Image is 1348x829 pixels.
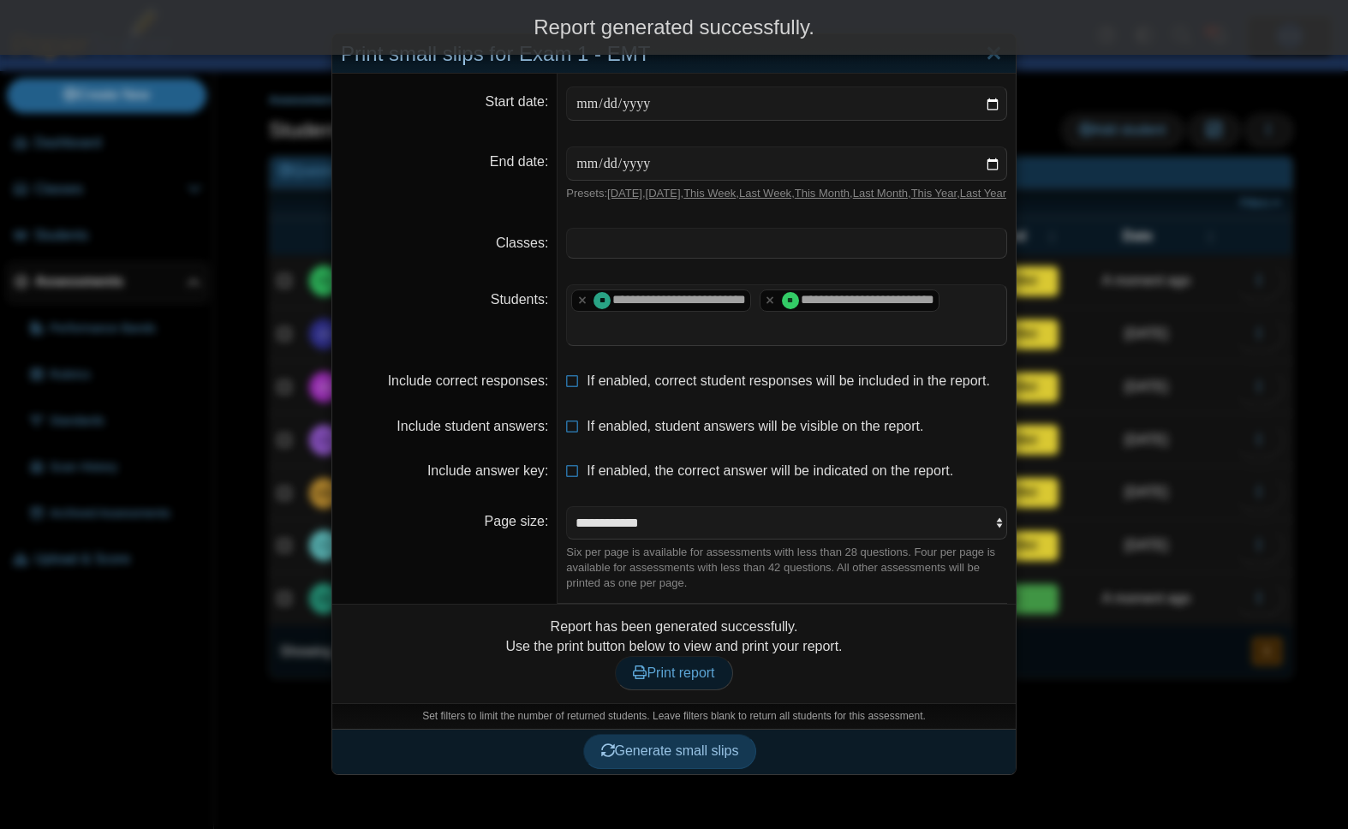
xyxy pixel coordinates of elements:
[960,187,1006,200] a: Last Year
[13,13,1335,42] div: Report generated successfully.
[486,94,549,109] label: Start date
[566,186,1007,201] div: Presets: , , , , , , ,
[583,734,757,768] button: Generate small slips
[587,419,923,433] span: If enabled, student answers will be visible on the report.
[332,703,1016,729] div: Set filters to limit the number of returned students. Leave filters blank to return all students ...
[587,373,990,388] span: If enabled, correct student responses will be included in the report.
[490,154,549,169] label: End date
[485,514,549,528] label: Page size
[597,296,608,304] span: Desiree Serrano
[853,187,908,200] a: Last Month
[795,187,850,200] a: This Month
[341,617,1007,690] div: Report has been generated successfully. Use the print button below to view and print your report.
[683,187,736,200] a: This Week
[427,463,548,478] label: Include answer key
[785,296,796,304] span: Francia DeJesus
[575,295,589,306] x: remove tag
[607,187,642,200] a: [DATE]
[633,665,714,680] span: Print report
[491,292,549,307] label: Students
[587,463,953,478] span: If enabled, the correct answer will be indicated on the report.
[615,656,732,690] a: Print report
[601,743,739,758] span: Generate small slips
[911,187,957,200] a: This Year
[388,373,549,388] label: Include correct responses
[496,236,548,250] label: Classes
[739,187,791,200] a: Last Week
[763,295,778,306] x: remove tag
[566,228,1007,259] tags: ​
[566,545,1007,592] div: Six per page is available for assessments with less than 28 questions. Four per page is available...
[397,419,548,433] label: Include student answers
[566,284,1007,346] tags: ​
[646,187,681,200] a: [DATE]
